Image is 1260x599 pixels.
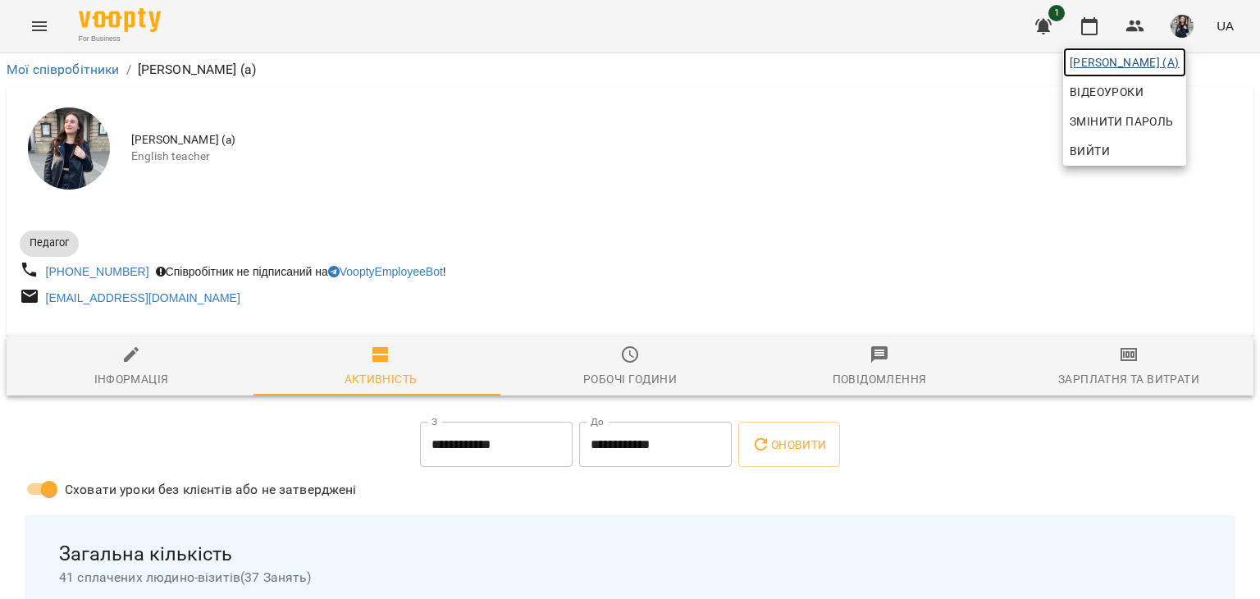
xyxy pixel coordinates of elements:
a: [PERSON_NAME] (а) [1063,48,1186,77]
span: [PERSON_NAME] (а) [1070,53,1180,72]
span: Вийти [1070,141,1110,161]
a: Змінити пароль [1063,107,1186,136]
span: Змінити пароль [1070,112,1180,131]
button: Вийти [1063,136,1186,166]
span: Відеоуроки [1070,82,1144,102]
a: Відеоуроки [1063,77,1150,107]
